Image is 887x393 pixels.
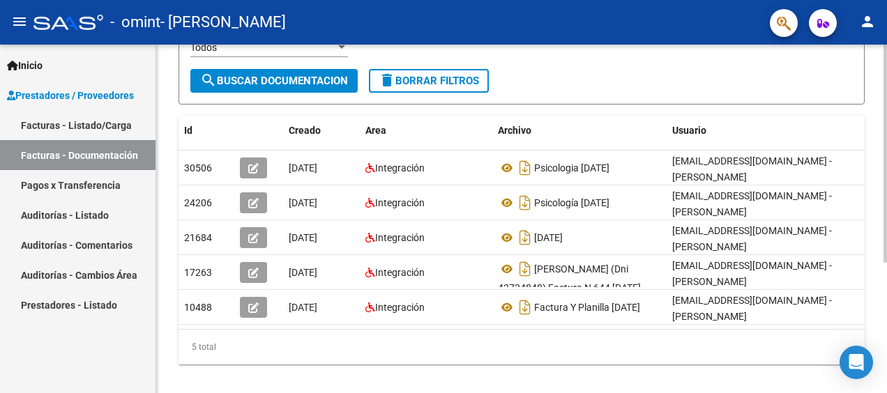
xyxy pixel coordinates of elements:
[672,190,832,217] span: [EMAIL_ADDRESS][DOMAIN_NAME] - [PERSON_NAME]
[534,162,609,174] span: Psicologia [DATE]
[160,7,286,38] span: - [PERSON_NAME]
[110,7,160,38] span: - omint
[289,125,321,136] span: Creado
[289,267,317,278] span: [DATE]
[184,197,212,208] span: 24206
[840,346,873,379] div: Open Intercom Messenger
[672,125,706,136] span: Usuario
[289,232,317,243] span: [DATE]
[184,302,212,313] span: 10488
[200,75,348,87] span: Buscar Documentacion
[369,69,489,93] button: Borrar Filtros
[498,125,531,136] span: Archivo
[179,116,234,146] datatable-header-cell: Id
[289,302,317,313] span: [DATE]
[534,197,609,208] span: Psicología [DATE]
[190,42,217,53] span: Todos
[534,232,563,243] span: [DATE]
[7,58,43,73] span: Inicio
[184,232,212,243] span: 21684
[672,295,832,322] span: [EMAIL_ADDRESS][DOMAIN_NAME] - [PERSON_NAME]
[200,72,217,88] mat-icon: search
[184,162,212,174] span: 30506
[672,225,832,252] span: [EMAIL_ADDRESS][DOMAIN_NAME] - [PERSON_NAME]
[289,197,317,208] span: [DATE]
[516,258,534,280] i: Descargar documento
[375,197,425,208] span: Integración
[375,302,425,313] span: Integración
[190,69,358,93] button: Buscar Documentacion
[672,260,832,287] span: [EMAIL_ADDRESS][DOMAIN_NAME] - [PERSON_NAME]
[283,116,360,146] datatable-header-cell: Creado
[516,192,534,214] i: Descargar documento
[365,125,386,136] span: Area
[516,157,534,179] i: Descargar documento
[534,302,640,313] span: Factura Y Planilla [DATE]
[379,75,479,87] span: Borrar Filtros
[375,232,425,243] span: Integración
[498,263,641,309] span: [PERSON_NAME] (Dni 43724848) Factura N 644 [DATE] Psicología
[492,116,667,146] datatable-header-cell: Archivo
[184,267,212,278] span: 17263
[375,162,425,174] span: Integración
[179,330,865,364] div: 5 total
[859,13,876,30] mat-icon: person
[375,267,425,278] span: Integración
[7,88,134,103] span: Prestadores / Proveedores
[289,162,317,174] span: [DATE]
[379,72,395,88] mat-icon: delete
[516,296,534,318] i: Descargar documento
[184,125,192,136] span: Id
[11,13,28,30] mat-icon: menu
[360,116,492,146] datatable-header-cell: Area
[672,155,832,183] span: [EMAIL_ADDRESS][DOMAIN_NAME] - [PERSON_NAME]
[667,116,876,146] datatable-header-cell: Usuario
[516,226,534,249] i: Descargar documento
